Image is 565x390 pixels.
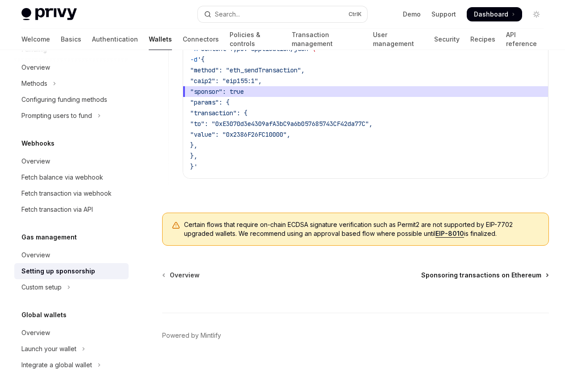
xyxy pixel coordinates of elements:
[190,152,197,160] span: },
[198,6,367,22] button: Open search
[21,360,92,370] div: Integrate a global wallet
[506,29,544,50] a: API reference
[14,279,129,295] button: Toggle Custom setup section
[14,247,129,263] a: Overview
[61,29,81,50] a: Basics
[14,263,129,279] a: Setting up sponsorship
[21,232,77,243] h5: Gas management
[190,88,244,96] span: "sponsor": true
[162,331,221,340] a: Powered by Mintlify
[431,10,456,19] a: Support
[190,55,197,63] span: -d
[21,250,50,260] div: Overview
[14,59,129,75] a: Overview
[21,29,50,50] a: Welcome
[14,357,129,373] button: Toggle Integrate a global wallet section
[163,271,200,280] a: Overview
[292,29,363,50] a: Transaction management
[190,109,247,117] span: "transaction": {
[190,130,290,138] span: "value": "0x2386F26FC10000",
[14,169,129,185] a: Fetch balance via webhook
[14,201,129,218] a: Fetch transaction via API
[474,10,508,19] span: Dashboard
[421,271,548,280] a: Sponsoring transactions on Ethereum
[14,341,129,357] button: Toggle Launch your wallet section
[21,327,50,338] div: Overview
[230,29,281,50] a: Policies & controls
[190,163,197,171] span: }'
[348,11,362,18] span: Ctrl K
[21,266,95,277] div: Setting up sponsorship
[21,78,47,89] div: Methods
[21,156,50,167] div: Overview
[215,9,240,20] div: Search...
[190,141,197,149] span: },
[14,153,129,169] a: Overview
[21,94,107,105] div: Configuring funding methods
[14,92,129,108] a: Configuring funding methods
[14,108,129,124] button: Toggle Prompting users to fund section
[403,10,421,19] a: Demo
[21,188,112,199] div: Fetch transaction via webhook
[21,110,92,121] div: Prompting users to fund
[467,7,522,21] a: Dashboard
[21,282,62,293] div: Custom setup
[435,230,464,238] a: EIP-8010
[421,271,541,280] span: Sponsoring transactions on Ethereum
[14,185,129,201] a: Fetch transaction via webhook
[149,29,172,50] a: Wallets
[170,271,200,280] span: Overview
[373,29,423,50] a: User management
[197,55,205,63] span: '{
[184,220,540,238] span: Certain flows that require on-chain ECDSA signature verification such as Permit2 are not supporte...
[21,138,54,149] h5: Webhooks
[14,75,129,92] button: Toggle Methods section
[190,77,262,85] span: "caip2": "eip155:1",
[21,344,76,354] div: Launch your wallet
[190,120,372,128] span: "to": "0xE3070d3e4309afA3bC9a6b057685743CF42da77C",
[529,7,544,21] button: Toggle dark mode
[190,66,305,74] span: "method": "eth_sendTransaction",
[21,204,93,215] div: Fetch transaction via API
[14,325,129,341] a: Overview
[92,29,138,50] a: Authentication
[21,172,103,183] div: Fetch balance via webhook
[470,29,495,50] a: Recipes
[183,29,219,50] a: Connectors
[21,62,50,73] div: Overview
[21,8,77,21] img: light logo
[21,310,67,320] h5: Global wallets
[434,29,460,50] a: Security
[190,98,230,106] span: "params": {
[172,221,180,230] svg: Warning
